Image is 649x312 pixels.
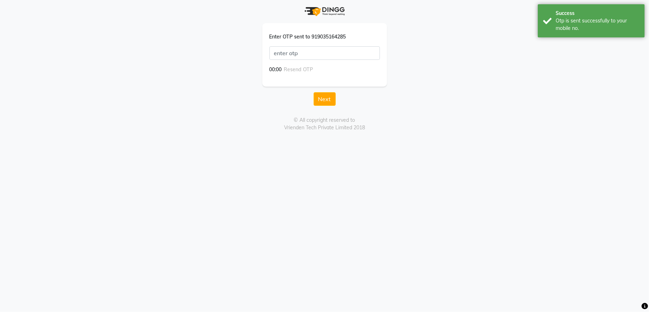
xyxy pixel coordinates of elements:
span: 00:00 [269,66,282,73]
div: Success [556,10,639,17]
div: © All copyright reserved to Vrienden Tech Private Limited 2018 [127,116,522,131]
div: Enter OTP sent to 919035164285 [269,33,380,41]
div: Otp is sent successfully to your mobile no. [556,17,639,32]
input: enter otp [269,46,380,60]
button: Next [314,92,336,106]
button: Resend OTP [282,66,315,74]
img: logo.png [305,7,345,16]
